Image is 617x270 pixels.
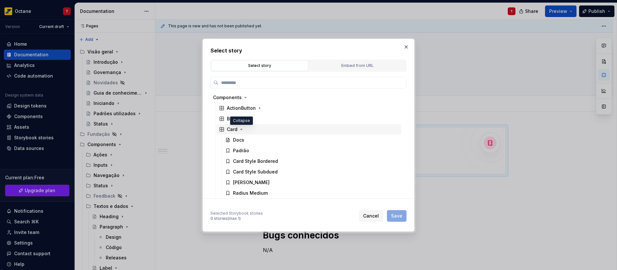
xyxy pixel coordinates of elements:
[227,116,242,122] div: Button
[227,126,237,133] div: Card
[233,158,278,164] div: Card Style Bordered
[210,211,263,216] div: Selected Storybook stories
[233,190,268,196] div: Radius Medium
[233,137,244,143] div: Docs
[210,216,263,221] div: 0 stories (max 1)
[311,62,404,69] div: Embed from URL
[213,62,306,69] div: Select story
[233,147,249,154] div: Padrão
[363,213,379,219] span: Cancel
[233,169,278,175] div: Card Style Subdued
[227,105,256,111] div: ActionButton
[230,116,253,125] div: Collapse
[359,210,383,222] button: Cancel
[233,179,270,186] div: [PERSON_NAME]
[213,94,242,101] div: Components
[210,47,407,54] h2: Select story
